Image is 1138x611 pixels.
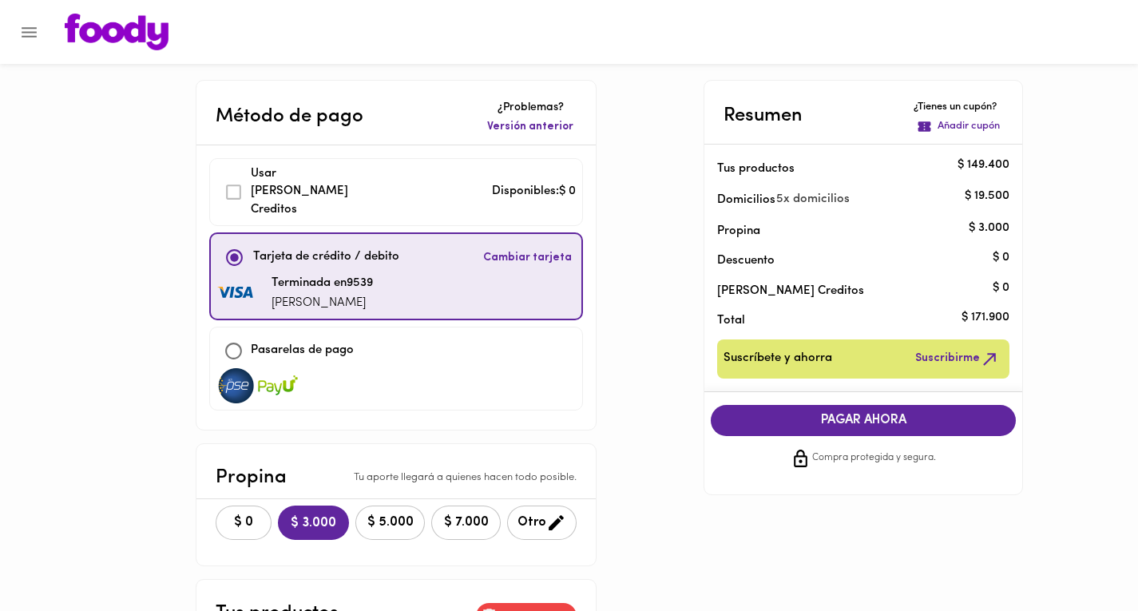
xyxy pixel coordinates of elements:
[812,450,936,466] span: Compra protegida y segura.
[517,513,566,533] span: Otro
[938,119,1000,134] p: Añadir cupón
[366,515,414,530] span: $ 5.000
[487,119,573,135] span: Versión anterior
[431,506,501,540] button: $ 7.000
[1045,518,1122,595] iframe: Messagebird Livechat Widget
[253,248,399,267] p: Tarjeta de crédito / debito
[217,287,257,300] img: visa
[216,463,287,492] p: Propina
[958,157,1009,174] p: $ 149.400
[484,116,577,138] button: Versión anterior
[355,506,425,540] button: $ 5.000
[717,252,775,269] p: Descuento
[480,240,575,275] button: Cambiar tarjeta
[915,349,1000,369] span: Suscribirme
[484,100,577,116] p: ¿Problemas?
[711,405,1016,436] button: PAGAR AHORA
[10,13,49,52] button: Menu
[724,101,803,130] p: Resumen
[717,283,984,300] p: [PERSON_NAME] Creditos
[354,470,577,486] p: Tu aporte llegará a quienes hacen todo posible.
[912,346,1003,372] button: Suscribirme
[226,515,261,530] span: $ 0
[717,161,984,177] p: Tus productos
[65,14,169,50] img: logo.png
[442,515,490,530] span: $ 7.000
[216,368,256,403] img: visa
[272,295,373,313] p: [PERSON_NAME]
[969,220,1009,236] p: $ 3.000
[278,506,349,540] button: $ 3.000
[727,413,1000,428] span: PAGAR AHORA
[258,368,298,403] img: visa
[993,249,1009,266] p: $ 0
[272,275,373,293] p: Terminada en 9539
[965,188,1009,205] p: $ 19.500
[216,506,272,540] button: $ 0
[251,342,354,360] p: Pasarelas de pago
[724,349,832,369] span: Suscríbete y ahorra
[914,116,1003,137] button: Añadir cupón
[492,183,576,201] p: Disponibles: $ 0
[507,506,577,540] button: Otro
[717,223,984,240] p: Propina
[216,102,363,131] p: Método de pago
[914,100,1003,115] p: ¿Tienes un cupón?
[251,165,360,220] p: Usar [PERSON_NAME] Creditos
[962,309,1009,326] p: $ 171.900
[483,250,572,266] span: Cambiar tarjeta
[993,280,1009,296] p: $ 0
[717,312,984,329] p: Total
[776,190,850,210] span: 5 x domicilios
[717,192,775,208] p: Domicilios
[291,516,336,531] span: $ 3.000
